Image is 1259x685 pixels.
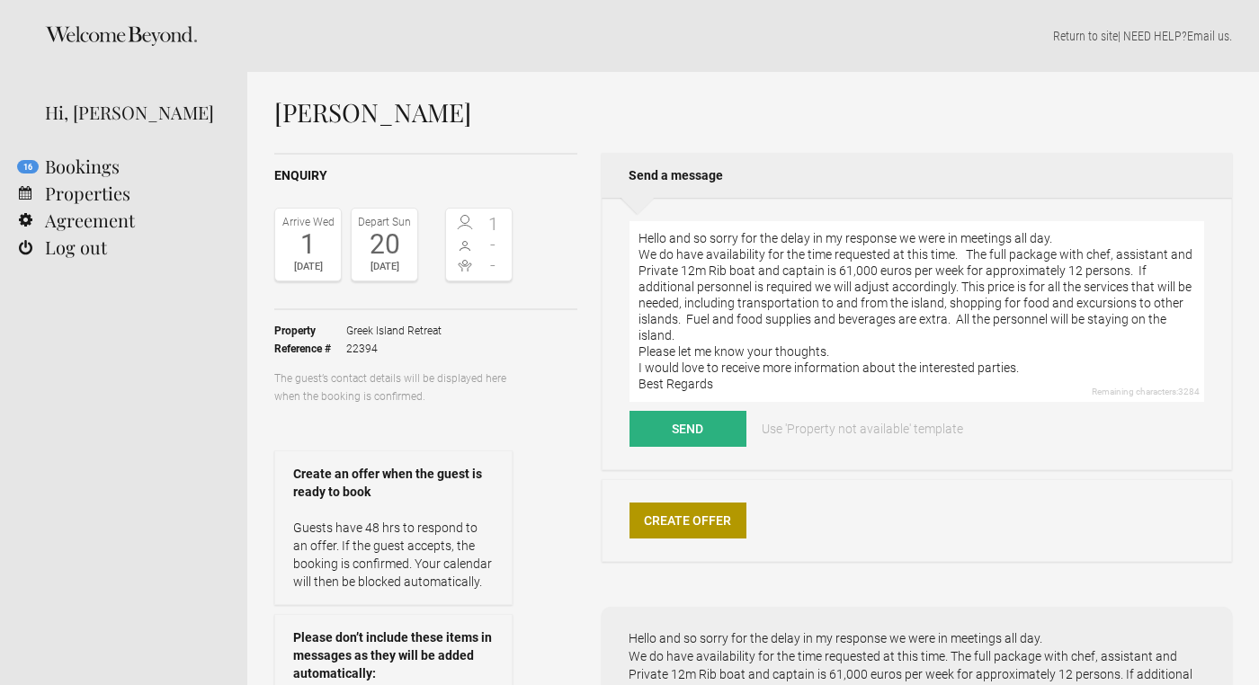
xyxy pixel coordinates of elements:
[280,213,336,231] div: Arrive Wed
[346,340,442,358] span: 22394
[749,411,976,447] a: Use 'Property not available' template
[629,411,746,447] button: Send
[1053,29,1118,43] a: Return to site
[356,231,413,258] div: 20
[280,258,336,276] div: [DATE]
[1187,29,1229,43] a: Email us
[293,628,494,682] strong: Please don’t include these items in messages as they will be added automatically:
[274,166,577,185] h2: Enquiry
[17,160,39,173] flynt-notification-badge: 16
[356,213,413,231] div: Depart Sun
[346,322,442,340] span: Greek Island Retreat
[274,99,1232,126] h1: [PERSON_NAME]
[274,322,346,340] strong: Property
[280,231,336,258] div: 1
[274,369,513,405] p: The guest’s contact details will be displayed here when the booking is confirmed.
[479,215,508,233] span: 1
[45,99,220,126] div: Hi, [PERSON_NAME]
[479,236,508,254] span: -
[356,258,413,276] div: [DATE]
[293,519,494,591] p: Guests have 48 hrs to respond to an offer. If the guest accepts, the booking is confirmed. Your c...
[293,465,494,501] strong: Create an offer when the guest is ready to book
[629,503,746,538] a: Create Offer
[274,340,346,358] strong: Reference #
[479,256,508,274] span: -
[602,153,1232,198] h2: Send a message
[274,27,1232,45] p: | NEED HELP? .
